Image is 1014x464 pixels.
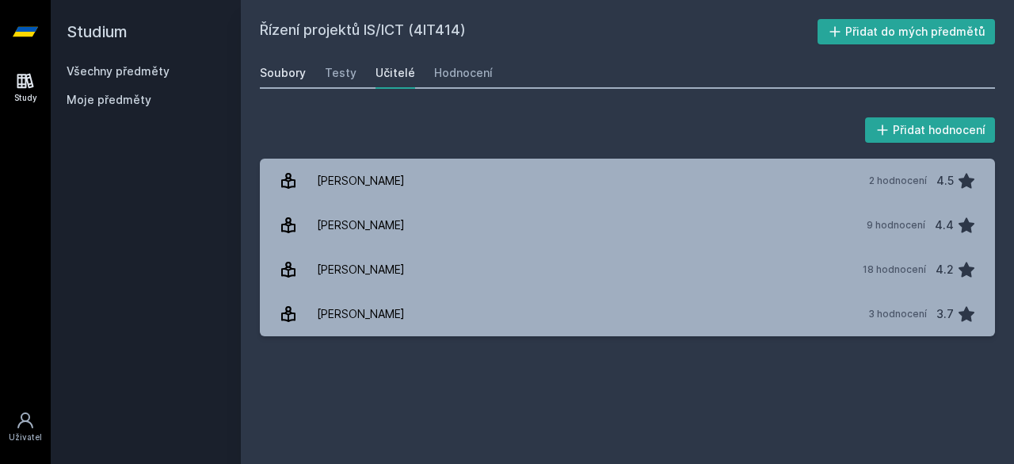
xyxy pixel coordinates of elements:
[325,57,356,89] a: Testy
[867,219,925,232] div: 9 hodnocení
[67,92,151,108] span: Moje předměty
[375,57,415,89] a: Učitelé
[260,159,995,203] a: [PERSON_NAME] 2 hodnocení 4.5
[260,292,995,336] a: [PERSON_NAME] 3 hodnocení 3.7
[3,403,48,451] a: Uživatel
[3,63,48,112] a: Study
[67,64,170,78] a: Všechny předměty
[260,57,306,89] a: Soubory
[317,165,405,197] div: [PERSON_NAME]
[317,254,405,286] div: [PERSON_NAME]
[863,263,926,276] div: 18 hodnocení
[260,203,995,247] a: [PERSON_NAME] 9 hodnocení 4.4
[260,19,818,44] h2: Řízení projektů IS/ICT (4IT414)
[936,254,954,286] div: 4.2
[434,57,493,89] a: Hodnocení
[9,431,42,443] div: Uživatel
[865,117,996,143] button: Přidat hodnocení
[936,165,954,197] div: 4.5
[325,65,356,81] div: Testy
[317,209,405,241] div: [PERSON_NAME]
[260,65,306,81] div: Soubory
[936,298,954,330] div: 3.7
[317,298,405,330] div: [PERSON_NAME]
[434,65,493,81] div: Hodnocení
[260,247,995,292] a: [PERSON_NAME] 18 hodnocení 4.2
[869,174,927,187] div: 2 hodnocení
[818,19,996,44] button: Přidat do mých předmětů
[375,65,415,81] div: Učitelé
[14,92,37,104] div: Study
[868,308,927,320] div: 3 hodnocení
[935,209,954,241] div: 4.4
